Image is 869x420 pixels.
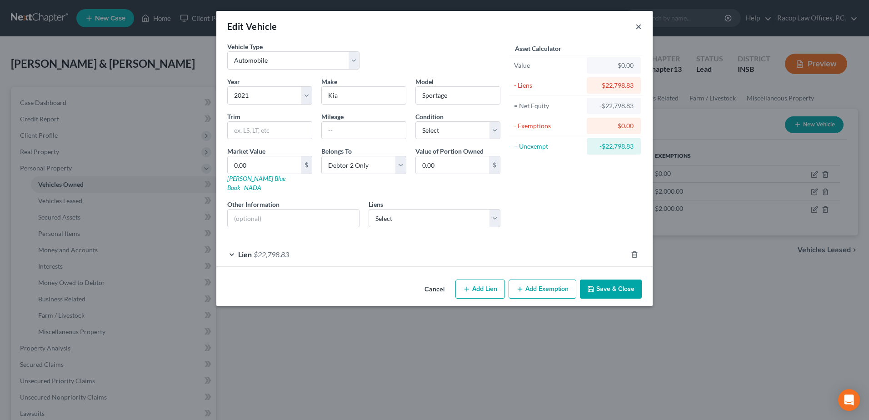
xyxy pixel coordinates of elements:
button: × [635,21,642,32]
input: (optional) [228,210,359,227]
div: = Unexempt [514,142,583,151]
button: Add Lien [455,280,505,299]
span: Belongs To [321,147,352,155]
label: Condition [415,112,444,121]
label: Value of Portion Owned [415,146,484,156]
label: Model [415,77,434,86]
div: -$22,798.83 [594,142,634,151]
label: Asset Calculator [515,44,561,53]
span: Lien [238,250,252,259]
div: $0.00 [594,61,634,70]
label: Vehicle Type [227,42,263,51]
div: $0.00 [594,121,634,130]
input: ex. Altima [416,87,500,104]
div: Edit Vehicle [227,20,277,33]
label: Year [227,77,240,86]
div: Open Intercom Messenger [838,389,860,411]
div: - Liens [514,81,583,90]
span: $22,798.83 [254,250,289,259]
a: [PERSON_NAME] Blue Book [227,175,285,191]
label: Liens [369,200,383,209]
input: ex. Nissan [322,87,406,104]
input: ex. LS, LT, etc [228,122,312,139]
div: = Net Equity [514,101,583,110]
div: -$22,798.83 [594,101,634,110]
label: Trim [227,112,240,121]
div: $22,798.83 [594,81,634,90]
button: Cancel [417,280,452,299]
label: Other Information [227,200,280,209]
button: Add Exemption [509,280,576,299]
div: $ [489,156,500,174]
a: NADA [244,184,261,191]
span: Make [321,78,337,85]
input: 0.00 [228,156,301,174]
label: Market Value [227,146,265,156]
label: Mileage [321,112,344,121]
div: - Exemptions [514,121,583,130]
input: 0.00 [416,156,489,174]
input: -- [322,122,406,139]
button: Save & Close [580,280,642,299]
div: Value [514,61,583,70]
div: $ [301,156,312,174]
